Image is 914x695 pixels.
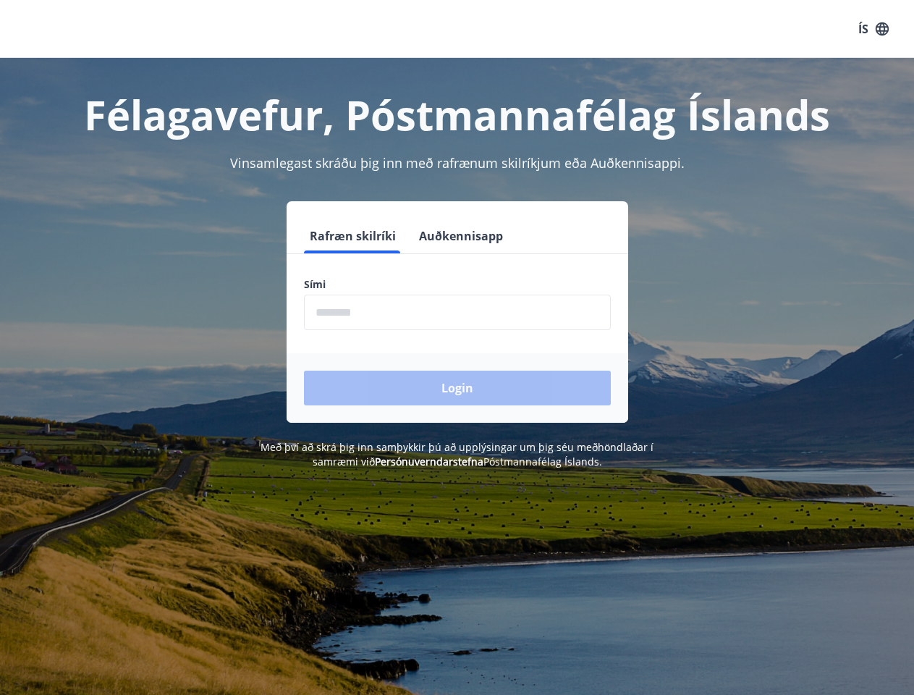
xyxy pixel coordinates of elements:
[850,16,897,42] button: ÍS
[304,219,402,253] button: Rafræn skilríki
[375,455,483,468] a: Persónuverndarstefna
[17,87,897,142] h1: Félagavefur, Póstmannafélag Íslands
[413,219,509,253] button: Auðkennisapp
[230,154,685,172] span: Vinsamlegast skráðu þig inn með rafrænum skilríkjum eða Auðkennisappi.
[261,440,653,468] span: Með því að skrá þig inn samþykkir þú að upplýsingar um þig séu meðhöndlaðar í samræmi við Póstman...
[304,277,611,292] label: Sími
